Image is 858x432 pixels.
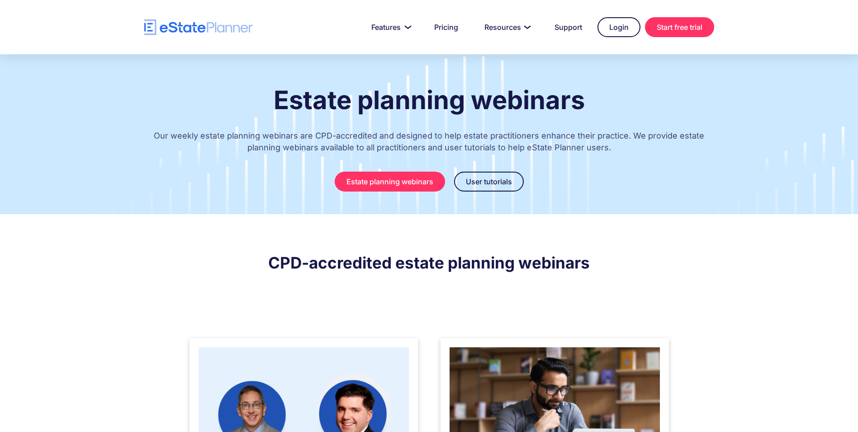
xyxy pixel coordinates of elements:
a: Start free trial [645,17,714,37]
a: Features [360,18,419,36]
a: Estate planning webinars [335,172,445,192]
a: User tutorials [454,172,524,192]
p: Our weekly estate planning webinars are CPD-accredited and designed to help estate practitioners ... [144,121,714,167]
strong: Estate planning webinars [274,85,585,115]
a: Support [544,18,593,36]
a: home [144,19,253,35]
a: Pricing [423,18,469,36]
a: Resources [474,18,539,36]
a: Login [597,17,640,37]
